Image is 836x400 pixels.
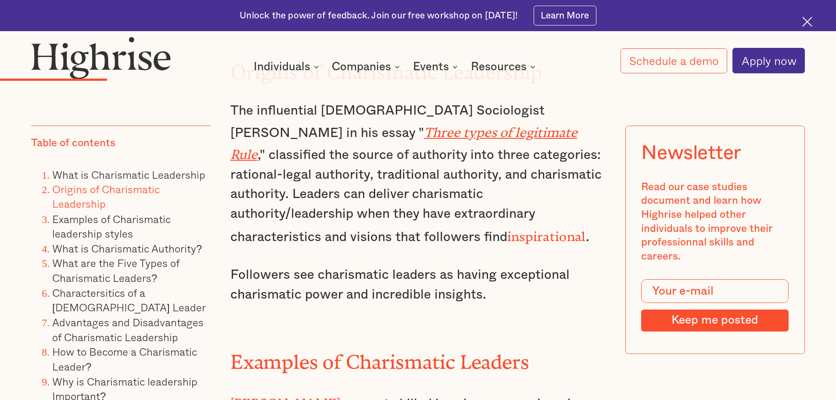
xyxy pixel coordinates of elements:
div: Resources [471,61,527,72]
div: Read our case studies document and learn how Highrise helped other individuals to improve their p... [641,180,789,263]
div: Companies [332,61,391,72]
p: The influential [DEMOGRAPHIC_DATA] Sociologist [PERSON_NAME] in his essay " ," classified the sou... [230,101,606,247]
p: Followers see charismatic leaders as having exceptional charismatic power and incredible insights. [230,265,606,304]
h2: Examples of Charismatic Leaders [230,346,606,369]
div: Table of contents [31,137,115,151]
strong: inspirational [507,229,586,238]
img: Cross icon [802,17,812,27]
div: Unlock the power of feedback. Join our free workshop on [DATE]! [240,10,518,22]
div: Newsletter [641,141,741,164]
div: Events [413,61,460,72]
a: Examples of Charismatic leadership styles [52,210,171,241]
a: What is Charismatic Authority? [52,240,202,256]
a: Advantages and Disadvantages of Charismatic Leadership [52,314,204,345]
form: Modal Form [641,279,789,331]
input: Your e-mail [641,279,789,303]
input: Keep me posted [641,309,789,331]
a: What are the Five Types of Charismatic Leaders? [52,255,179,286]
div: Individuals [254,61,310,72]
div: Resources [471,61,538,72]
div: Events [413,61,449,72]
a: Three types of legitimate Rule [230,125,578,156]
a: What is Charismatic Leadership [52,166,205,182]
img: Highrise logo [31,36,171,79]
a: Schedule a demo [621,48,728,73]
a: Charactersitics of a [DEMOGRAPHIC_DATA] Leader [52,284,205,315]
a: Origins of Charismatic Leadership [52,181,160,212]
div: Companies [332,61,402,72]
a: Apply now [732,48,805,73]
div: Individuals [254,61,322,72]
a: Learn More [534,6,596,25]
a: How to Become a Charismatic Leader? [52,343,197,375]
